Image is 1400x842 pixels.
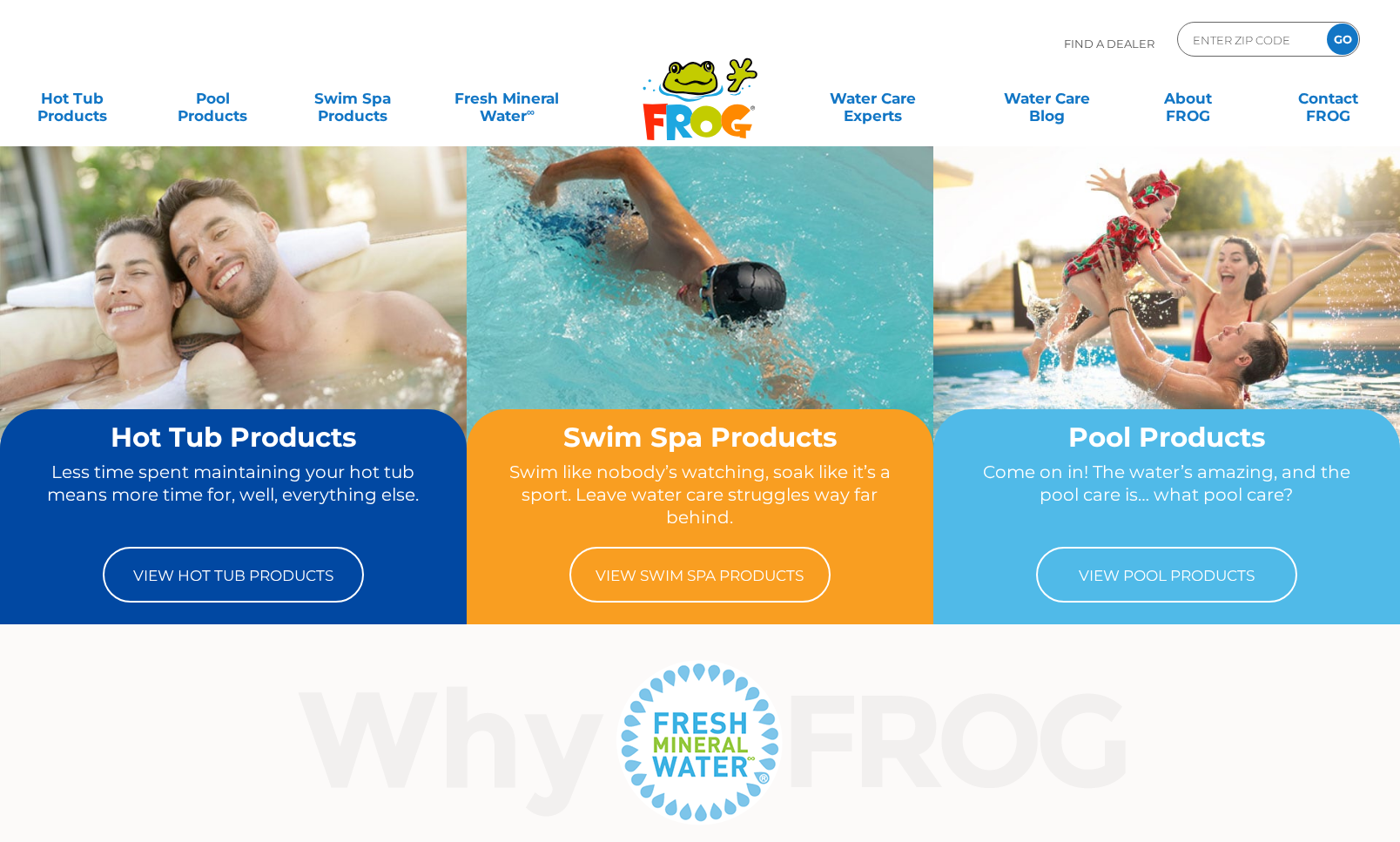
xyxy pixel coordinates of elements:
[569,547,831,603] a: View Swim Spa Products
[993,81,1101,116] a: Water CareBlog
[103,547,364,603] a: View Hot Tub Products
[439,81,575,116] a: Fresh MineralWater∞
[500,422,900,452] h2: Swim Spa Products
[33,422,434,452] h2: Hot Tub Products
[527,105,535,118] sup: ∞
[784,81,961,116] a: Water CareExperts
[17,81,126,116] a: Hot TubProducts
[299,81,407,116] a: Swim SpaProducts
[966,461,1367,529] p: Come on in! The water’s amazing, and the pool care is… what pool care?
[1064,22,1154,65] p: Find A Dealer
[1327,24,1358,55] input: GO
[467,145,933,494] img: home-banner-swim-spa-short
[500,461,900,529] p: Swim like nobody’s watching, soak like it’s a sport. Leave water care struggles way far behind.
[264,655,1163,829] img: Why Frog
[966,422,1367,452] h2: Pool Products
[933,145,1400,494] img: home-banner-pool-short
[1133,81,1242,116] a: AboutFROG
[633,35,767,141] img: Frog Products Logo
[1274,81,1383,116] a: ContactFROG
[1036,547,1297,603] a: View Pool Products
[158,81,266,116] a: PoolProducts
[33,461,434,529] p: Less time spent maintaining your hot tub means more time for, well, everything else.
